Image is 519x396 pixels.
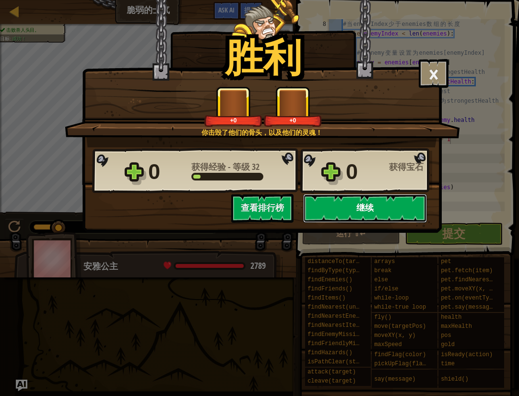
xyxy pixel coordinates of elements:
span: 32 [252,161,259,173]
div: 获得宝石 [389,163,432,171]
span: 获得经验 [191,161,228,173]
div: - [191,163,259,171]
h1: 胜利 [225,36,302,78]
div: 0 [148,156,186,187]
button: 继续 [303,194,427,223]
div: 你击毁了他们的骨头，以及他们的灵魂！ [110,128,413,137]
button: 查看排行榜 [231,194,294,223]
div: +0 [206,117,260,124]
div: +0 [266,117,320,124]
div: 0 [346,156,383,187]
button: × [419,59,448,88]
span: 等级 [231,161,252,173]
